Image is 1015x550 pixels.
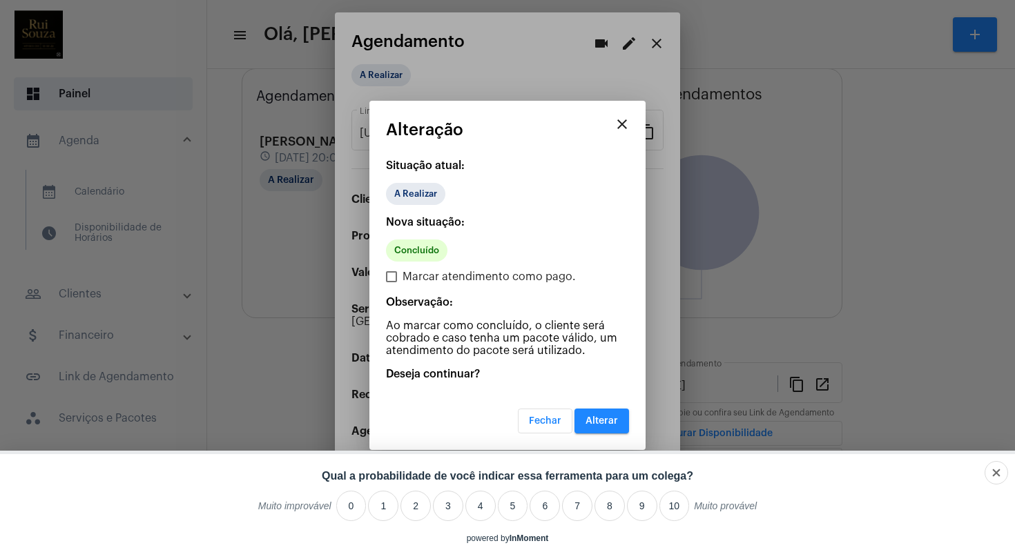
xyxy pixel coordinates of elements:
mat-chip: Concluído [386,239,447,262]
li: 2 [400,491,431,521]
button: Alterar [574,409,629,433]
li: 9 [627,491,657,521]
mat-icon: close [614,116,630,132]
p: Deseja continuar? [386,368,629,380]
p: Situação atual: [386,159,629,172]
p: Nova situação: [386,216,629,228]
button: Fechar [518,409,572,433]
label: Muito provável [694,500,757,521]
li: 10 [659,491,690,521]
li: 1 [368,491,398,521]
li: 3 [433,491,463,521]
span: Alterar [586,416,618,426]
li: 8 [594,491,625,521]
li: 0 [336,491,367,521]
label: Muito improvável [258,500,331,521]
span: Alteração [386,121,463,139]
a: InMoment [510,533,549,543]
p: Ao marcar como concluído, o cliente será cobrado e caso tenha um pacote válido, um atendimento do... [386,320,629,357]
div: powered by inmoment [467,533,549,543]
li: 5 [498,491,528,521]
li: 4 [465,491,496,521]
mat-chip: A Realizar [386,183,445,205]
li: 7 [562,491,592,521]
li: 6 [530,491,560,521]
div: Close survey [985,461,1008,484]
p: Observação: [386,296,629,308]
span: Marcar atendimento como pago. [403,268,576,285]
span: Fechar [529,416,561,426]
